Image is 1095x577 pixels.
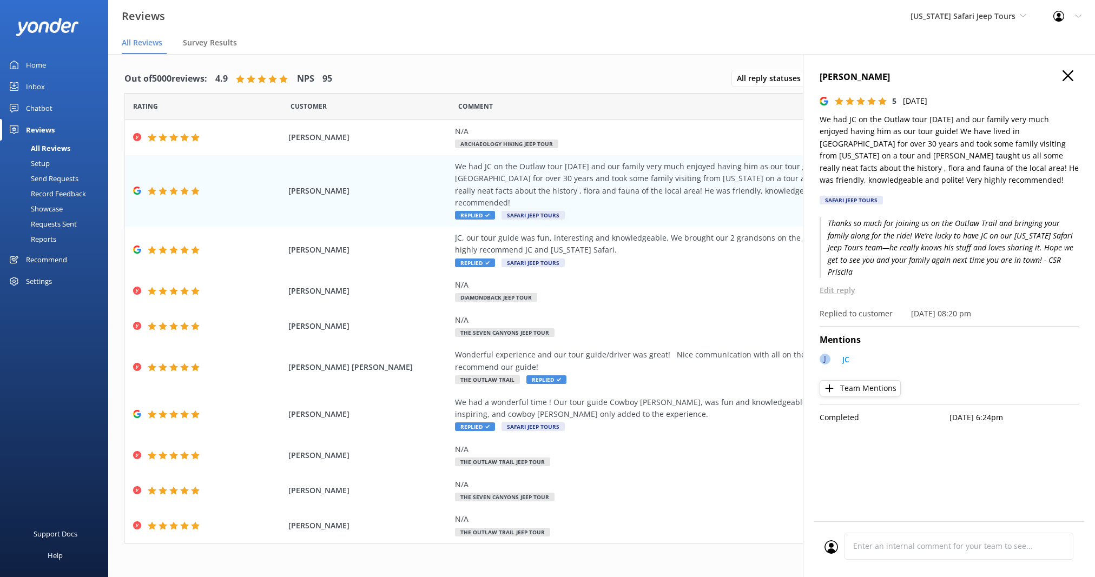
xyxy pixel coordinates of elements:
[288,520,449,532] span: [PERSON_NAME]
[122,37,162,48] span: All Reviews
[455,493,555,501] span: The Seven Canyons Jeep Tour
[737,72,807,84] span: All reply statuses
[837,354,849,368] a: JC
[911,308,971,320] p: [DATE] 08:20 pm
[502,258,565,267] span: Safari Jeep Tours
[6,186,108,201] a: Record Feedback
[6,201,108,216] a: Showcase
[455,396,947,421] div: We had a wonderful time ! Our tour guide Cowboy [PERSON_NAME], was fun and knowledgeable! The vie...
[455,349,947,373] div: Wonderful experience and our tour guide/driver was great! Nice communication with all on the tour...
[820,284,1079,296] p: Edit reply
[288,485,449,496] span: [PERSON_NAME]
[26,54,46,76] div: Home
[502,211,565,220] span: Safari Jeep Tours
[911,11,1015,21] span: [US_STATE] Safari Jeep Tours
[288,449,449,461] span: [PERSON_NAME]
[48,545,63,566] div: Help
[455,479,947,490] div: N/A
[455,457,550,466] span: The Outlaw Trail Jeep Tour
[820,380,901,396] button: Team Mentions
[455,528,550,536] span: The Outlaw Trail Jeep Tour
[6,141,70,156] div: All Reviews
[322,72,332,86] h4: 95
[455,232,947,256] div: JC, our tour guide was fun, interesting and knowledgeable. We brought our 2 grandsons on the jeep...
[455,375,520,384] span: The Outlaw Trail
[892,96,896,106] span: 5
[824,540,838,554] img: user_profile.svg
[288,285,449,297] span: [PERSON_NAME]
[288,244,449,256] span: [PERSON_NAME]
[6,216,108,231] a: Requests Sent
[26,249,67,270] div: Recommend
[6,231,108,247] a: Reports
[455,211,495,220] span: Replied
[26,76,45,97] div: Inbox
[215,72,228,86] h4: 4.9
[455,328,555,337] span: The Seven Canyons Jeep Tour
[288,320,449,332] span: [PERSON_NAME]
[903,95,927,107] p: [DATE]
[288,361,449,373] span: [PERSON_NAME] [PERSON_NAME]
[455,422,495,431] span: Replied
[820,308,893,320] p: Replied to customer
[6,216,77,231] div: Requests Sent
[455,125,947,137] div: N/A
[133,101,158,111] span: Date
[6,231,56,247] div: Reports
[288,131,449,143] span: [PERSON_NAME]
[820,412,949,423] p: Completed
[6,141,108,156] a: All Reviews
[26,270,52,292] div: Settings
[949,412,1079,423] p: [DATE] 6:24pm
[6,156,50,171] div: Setup
[34,523,77,545] div: Support Docs
[820,196,883,204] div: Safari Jeep Tours
[455,443,947,455] div: N/A
[26,97,52,119] div: Chatbot
[1063,70,1073,82] button: Close
[455,258,495,267] span: Replied
[6,171,78,186] div: Send Requests
[16,18,78,36] img: yonder-white-logo.png
[291,101,327,111] span: Date
[183,37,237,48] span: Survey Results
[455,140,558,148] span: Archaeology Hiking Jeep Tour
[455,279,947,291] div: N/A
[502,422,565,431] span: Safari Jeep Tours
[526,375,566,384] span: Replied
[455,513,947,525] div: N/A
[842,354,849,366] p: JC
[455,293,537,302] span: Diamondback Jeep Tour
[6,171,108,186] a: Send Requests
[124,72,207,86] h4: Out of 5000 reviews:
[288,408,449,420] span: [PERSON_NAME]
[122,8,165,25] h3: Reviews
[820,70,1079,84] h4: [PERSON_NAME]
[297,72,314,86] h4: NPS
[820,217,1079,278] p: Thanks so much for joining us on the Outlaw Trail and bringing your family along for the ride! We...
[6,201,63,216] div: Showcase
[6,186,86,201] div: Record Feedback
[288,185,449,197] span: [PERSON_NAME]
[455,314,947,326] div: N/A
[820,114,1079,186] p: We had JC on the Outlaw tour [DATE] and our family very much enjoyed having him as our tour guide...
[820,333,1079,347] h4: Mentions
[455,161,947,209] div: We had JC on the Outlaw tour [DATE] and our family very much enjoyed having him as our tour guide...
[6,156,108,171] a: Setup
[820,354,830,364] div: J
[458,101,493,111] span: Question
[26,119,55,141] div: Reviews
